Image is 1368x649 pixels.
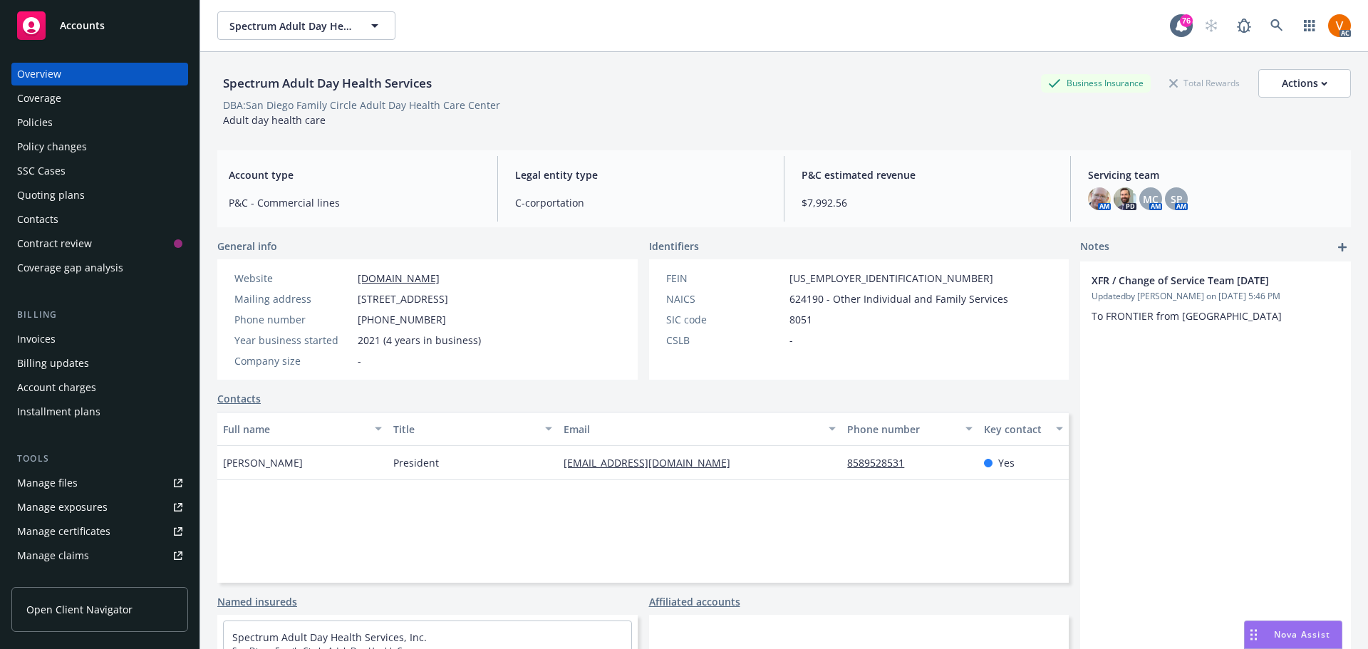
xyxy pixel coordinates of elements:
a: Installment plans [11,400,188,423]
div: Actions [1282,70,1327,97]
div: Quoting plans [17,184,85,207]
div: Year business started [234,333,352,348]
span: [US_EMPLOYER_IDENTIFICATION_NUMBER] [789,271,993,286]
div: Manage files [17,472,78,494]
a: 8589528531 [847,456,916,469]
div: Email [564,422,820,437]
div: Phone number [234,312,352,327]
span: Notes [1080,239,1109,256]
div: Manage certificates [17,520,110,543]
a: Manage files [11,472,188,494]
div: SIC code [666,312,784,327]
span: - [358,353,361,368]
a: Search [1263,11,1291,40]
div: Coverage gap analysis [17,256,123,279]
a: Account charges [11,376,188,399]
span: Updated by [PERSON_NAME] on [DATE] 5:46 PM [1092,290,1339,303]
div: Overview [17,63,61,85]
div: Coverage [17,87,61,110]
span: C-corportation [515,195,767,210]
div: Installment plans [17,400,100,423]
div: Spectrum Adult Day Health Services [217,74,437,93]
a: Coverage [11,87,188,110]
a: Quoting plans [11,184,188,207]
div: Total Rewards [1162,74,1247,92]
a: Start snowing [1197,11,1225,40]
span: Legal entity type [515,167,767,182]
div: FEIN [666,271,784,286]
a: Affiliated accounts [649,594,740,609]
button: Phone number [841,412,978,446]
div: XFR / Change of Service Team [DATE]Updatedby [PERSON_NAME] on [DATE] 5:46 PMTo FRONTIER from [GEO... [1080,261,1351,335]
a: Manage certificates [11,520,188,543]
span: Accounts [60,20,105,31]
button: Full name [217,412,388,446]
a: [DOMAIN_NAME] [358,271,440,285]
button: Title [388,412,558,446]
button: Spectrum Adult Day Health Services [217,11,395,40]
a: Policy changes [11,135,188,158]
a: Manage exposures [11,496,188,519]
img: photo [1328,14,1351,37]
div: Website [234,271,352,286]
span: 2021 (4 years in business) [358,333,481,348]
button: Email [558,412,841,446]
a: Report a Bug [1230,11,1258,40]
div: Account charges [17,376,96,399]
span: Identifiers [649,239,699,254]
a: SSC Cases [11,160,188,182]
button: Actions [1258,69,1351,98]
div: DBA: San Diego Family Circle Adult Day Health Care Center [223,98,500,113]
div: Invoices [17,328,56,351]
a: Switch app [1295,11,1324,40]
span: President [393,455,439,470]
div: Policies [17,111,53,134]
span: XFR / Change of Service Team [DATE] [1092,273,1302,288]
span: To FRONTIER from [GEOGRAPHIC_DATA] [1092,309,1282,323]
button: Key contact [978,412,1069,446]
span: Adult day health care [223,113,326,127]
div: CSLB [666,333,784,348]
div: Mailing address [234,291,352,306]
a: Contacts [217,391,261,406]
div: Manage claims [17,544,89,567]
div: Drag to move [1245,621,1263,648]
div: Policy changes [17,135,87,158]
span: SP [1171,192,1183,207]
a: Policies [11,111,188,134]
a: Invoices [11,328,188,351]
a: Spectrum Adult Day Health Services, Inc. [232,630,427,644]
a: add [1334,239,1351,256]
button: Nova Assist [1244,621,1342,649]
div: Full name [223,422,366,437]
div: Manage exposures [17,496,108,519]
img: photo [1088,187,1111,210]
a: Overview [11,63,188,85]
div: Manage BORs [17,568,84,591]
span: Account type [229,167,480,182]
img: photo [1114,187,1136,210]
div: Company size [234,353,352,368]
span: Spectrum Adult Day Health Services [229,19,353,33]
a: [EMAIL_ADDRESS][DOMAIN_NAME] [564,456,742,469]
span: Yes [998,455,1015,470]
span: Nova Assist [1274,628,1330,640]
span: P&C estimated revenue [802,167,1053,182]
span: 8051 [789,312,812,327]
div: Key contact [984,422,1047,437]
div: Business Insurance [1041,74,1151,92]
span: 624190 - Other Individual and Family Services [789,291,1008,306]
div: Title [393,422,537,437]
div: Billing updates [17,352,89,375]
a: Accounts [11,6,188,46]
a: Coverage gap analysis [11,256,188,279]
div: 76 [1180,14,1193,27]
div: Contract review [17,232,92,255]
span: [PHONE_NUMBER] [358,312,446,327]
a: Contract review [11,232,188,255]
a: Billing updates [11,352,188,375]
span: P&C - Commercial lines [229,195,480,210]
a: Manage claims [11,544,188,567]
div: Phone number [847,422,956,437]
